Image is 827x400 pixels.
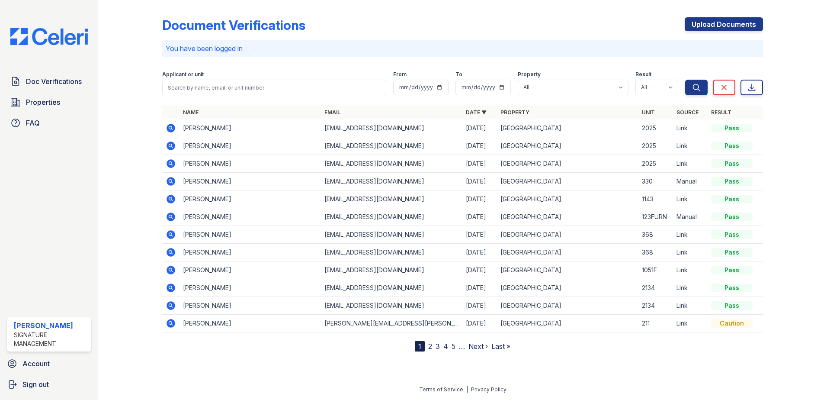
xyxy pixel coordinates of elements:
[26,97,60,107] span: Properties
[638,244,673,261] td: 368
[462,279,497,297] td: [DATE]
[673,226,708,244] td: Link
[711,124,753,132] div: Pass
[459,341,465,352] span: …
[180,315,321,332] td: [PERSON_NAME]
[711,248,753,257] div: Pass
[321,226,462,244] td: [EMAIL_ADDRESS][DOMAIN_NAME]
[635,71,651,78] label: Result
[321,119,462,137] td: [EMAIL_ADDRESS][DOMAIN_NAME]
[497,173,638,190] td: [GEOGRAPHIC_DATA]
[497,190,638,208] td: [GEOGRAPHIC_DATA]
[711,230,753,239] div: Pass
[180,208,321,226] td: [PERSON_NAME]
[673,119,708,137] td: Link
[321,315,462,332] td: [PERSON_NAME][EMAIL_ADDRESS][PERSON_NAME][DOMAIN_NAME]
[462,261,497,279] td: [DATE]
[180,173,321,190] td: [PERSON_NAME]
[673,137,708,155] td: Link
[466,386,468,393] div: |
[462,137,497,155] td: [DATE]
[711,266,753,274] div: Pass
[3,28,95,45] img: CE_Logo_Blue-a8612792a0a2168367f1c8372b55b34899dd931a85d93a1a3d3e32e68fde9ad4.png
[638,297,673,315] td: 2134
[321,279,462,297] td: [EMAIL_ADDRESS][DOMAIN_NAME]
[676,109,699,116] a: Source
[321,244,462,261] td: [EMAIL_ADDRESS][DOMAIN_NAME]
[180,279,321,297] td: [PERSON_NAME]
[673,279,708,297] td: Link
[419,386,463,393] a: Terms of Service
[462,155,497,173] td: [DATE]
[638,190,673,208] td: 1143
[180,244,321,261] td: [PERSON_NAME]
[162,80,386,95] input: Search by name, email, or unit number
[497,315,638,332] td: [GEOGRAPHIC_DATA]
[518,71,541,78] label: Property
[711,195,753,203] div: Pass
[180,137,321,155] td: [PERSON_NAME]
[497,137,638,155] td: [GEOGRAPHIC_DATA]
[711,301,753,310] div: Pass
[711,142,753,150] div: Pass
[26,118,40,128] span: FAQ
[468,342,488,351] a: Next ›
[673,208,708,226] td: Manual
[638,226,673,244] td: 368
[415,341,425,352] div: 1
[22,358,50,369] span: Account
[321,261,462,279] td: [EMAIL_ADDRESS][DOMAIN_NAME]
[497,226,638,244] td: [GEOGRAPHIC_DATA]
[638,208,673,226] td: 123FURN
[497,119,638,137] td: [GEOGRAPHIC_DATA]
[673,190,708,208] td: Link
[711,213,753,221] div: Pass
[673,173,708,190] td: Manual
[673,155,708,173] td: Link
[14,331,88,348] div: Signature Management
[26,76,82,87] span: Doc Verifications
[638,137,673,155] td: 2025
[166,43,760,54] p: You have been logged in
[393,71,407,78] label: From
[642,109,655,116] a: Unit
[321,190,462,208] td: [EMAIL_ADDRESS][DOMAIN_NAME]
[3,376,95,393] a: Sign out
[673,297,708,315] td: Link
[711,159,753,168] div: Pass
[321,173,462,190] td: [EMAIL_ADDRESS][DOMAIN_NAME]
[638,173,673,190] td: 330
[436,342,440,351] a: 3
[638,315,673,332] td: 211
[462,244,497,261] td: [DATE]
[321,208,462,226] td: [EMAIL_ADDRESS][DOMAIN_NAME]
[452,342,455,351] a: 5
[7,73,91,90] a: Doc Verifications
[497,261,638,279] td: [GEOGRAPHIC_DATA]
[180,226,321,244] td: [PERSON_NAME]
[638,119,673,137] td: 2025
[3,355,95,372] a: Account
[638,261,673,279] td: 1051F
[7,94,91,111] a: Properties
[462,297,497,315] td: [DATE]
[462,315,497,332] td: [DATE]
[428,342,432,351] a: 2
[711,284,753,292] div: Pass
[466,109,487,116] a: Date ▼
[183,109,199,116] a: Name
[497,244,638,261] td: [GEOGRAPHIC_DATA]
[711,177,753,186] div: Pass
[497,208,638,226] td: [GEOGRAPHIC_DATA]
[321,155,462,173] td: [EMAIL_ADDRESS][DOMAIN_NAME]
[14,320,88,331] div: [PERSON_NAME]
[22,379,49,390] span: Sign out
[180,261,321,279] td: [PERSON_NAME]
[711,319,753,328] div: Caution
[471,386,506,393] a: Privacy Policy
[455,71,462,78] label: To
[673,244,708,261] td: Link
[685,17,763,31] a: Upload Documents
[462,119,497,137] td: [DATE]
